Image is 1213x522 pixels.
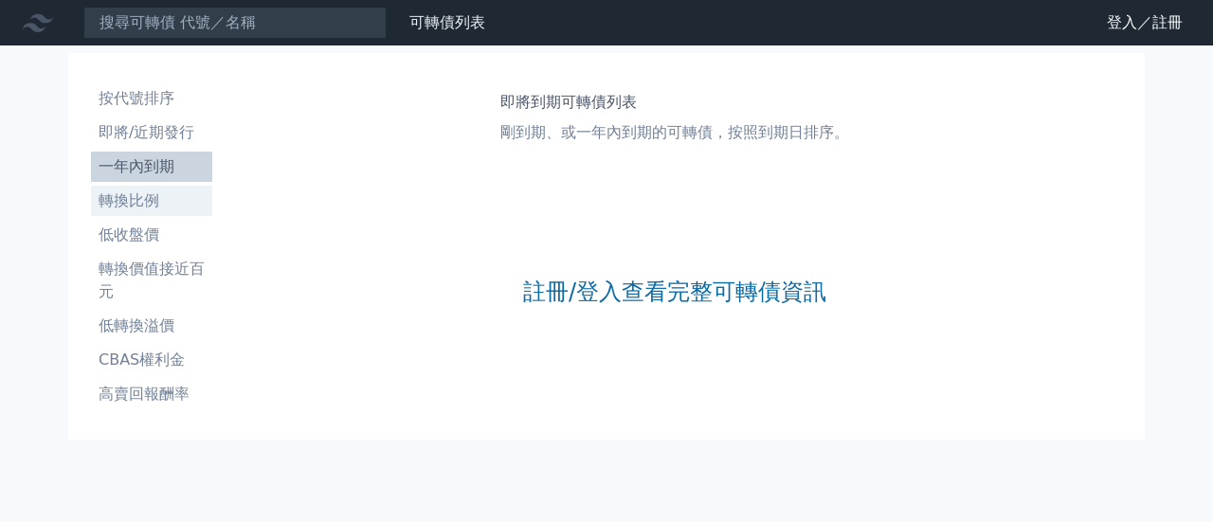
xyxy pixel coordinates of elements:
a: 即將/近期發行 [91,117,212,148]
a: 註冊/登入查看完整可轉債資訊 [523,277,826,307]
li: 高賣回報酬率 [91,383,212,405]
a: 一年內到期 [91,152,212,182]
p: 剛到期、或一年內到期的可轉債，按照到期日排序。 [500,121,849,144]
a: CBAS權利金 [91,345,212,375]
li: CBAS權利金 [91,349,212,371]
a: 按代號排序 [91,83,212,114]
a: 登入／註冊 [1092,8,1198,38]
a: 轉換比例 [91,186,212,216]
li: 低轉換溢價 [91,315,212,337]
a: 可轉債列表 [409,13,485,31]
a: 低轉換溢價 [91,311,212,341]
a: 高賣回報酬率 [91,379,212,409]
li: 一年內到期 [91,155,212,178]
input: 搜尋可轉債 代號／名稱 [83,7,387,39]
li: 低收盤價 [91,224,212,246]
li: 按代號排序 [91,87,212,110]
li: 轉換價值接近百元 [91,258,212,303]
li: 即將/近期發行 [91,121,212,144]
li: 轉換比例 [91,189,212,212]
a: 轉換價值接近百元 [91,254,212,307]
a: 低收盤價 [91,220,212,250]
h1: 即將到期可轉債列表 [500,91,849,114]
